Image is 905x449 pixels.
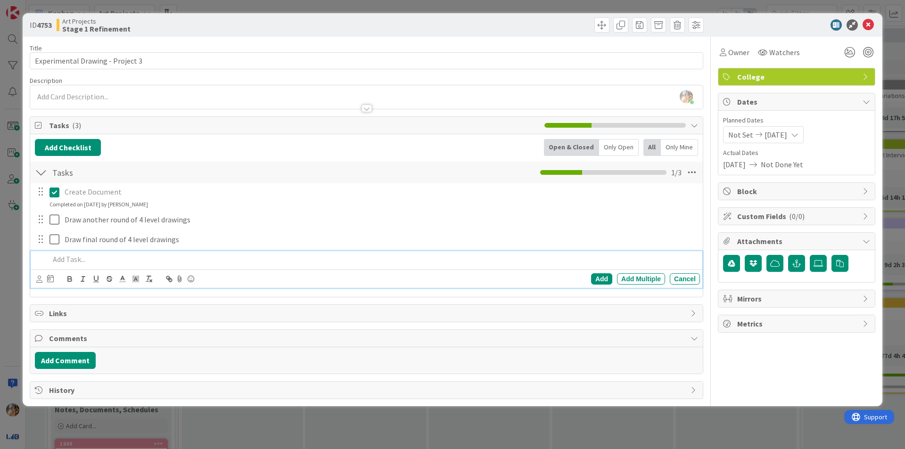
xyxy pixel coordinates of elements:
[37,20,52,30] b: 4753
[30,52,703,69] input: type card name here...
[62,17,131,25] span: Art Projects
[30,19,52,31] span: ID
[62,25,131,33] b: Stage 1 Refinement
[723,115,870,125] span: Planned Dates
[670,273,700,285] div: Cancel
[728,129,753,140] span: Not Set
[737,211,858,222] span: Custom Fields
[761,159,803,170] span: Not Done Yet
[30,44,42,52] label: Title
[737,318,858,329] span: Metrics
[765,129,787,140] span: [DATE]
[680,90,693,103] img: DgSP5OpwsSRUZKwS8gMSzgstfBmcQ77l.jpg
[72,121,81,130] span: ( 3 )
[65,234,696,245] p: Draw final round of 4 level drawings
[737,96,858,107] span: Dates
[737,293,858,304] span: Mirrors
[599,139,639,156] div: Only Open
[617,273,665,285] div: Add Multiple
[737,186,858,197] span: Block
[723,148,870,158] span: Actual Dates
[49,308,686,319] span: Links
[65,214,696,225] p: Draw another round of 4 level drawings
[728,47,749,58] span: Owner
[661,139,698,156] div: Only Mine
[789,212,805,221] span: ( 0/0 )
[591,273,612,285] div: Add
[49,164,261,181] input: Add Checklist...
[49,120,540,131] span: Tasks
[20,1,43,13] span: Support
[35,139,101,156] button: Add Checklist
[65,187,696,197] p: Create Document
[49,200,148,209] div: Completed on [DATE] by [PERSON_NAME]
[769,47,800,58] span: Watchers
[737,236,858,247] span: Attachments
[737,71,858,82] span: College
[671,167,682,178] span: 1 / 3
[723,159,746,170] span: [DATE]
[49,333,686,344] span: Comments
[643,139,661,156] div: All
[30,76,62,85] span: Description
[35,352,96,369] button: Add Comment
[544,139,599,156] div: Open & Closed
[49,384,686,396] span: History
